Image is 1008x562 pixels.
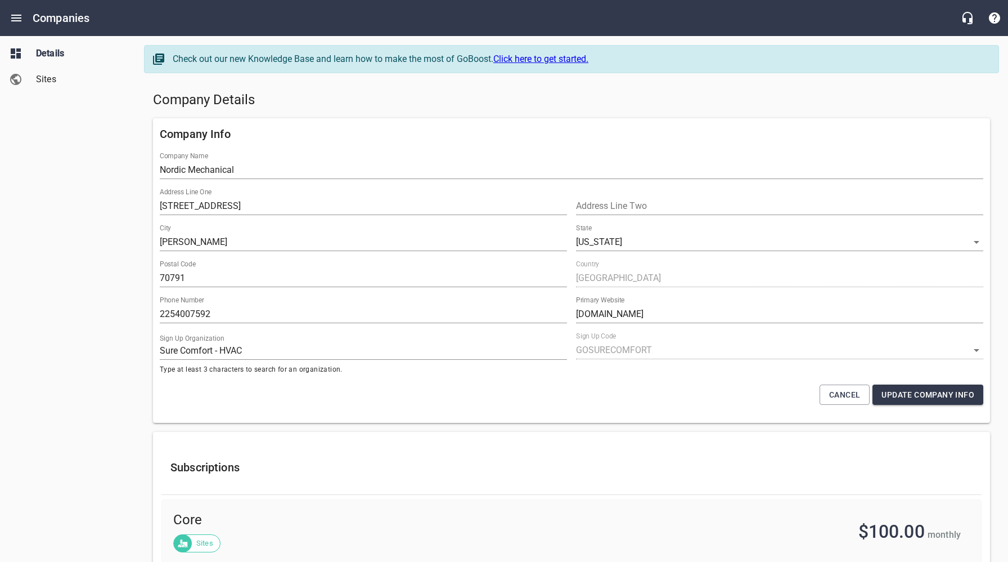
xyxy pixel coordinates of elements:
span: Core [173,511,530,529]
label: Phone Number [160,297,204,304]
span: monthly [928,529,961,540]
label: Address Line One [160,189,211,195]
label: State [576,225,592,231]
span: $100.00 [858,521,925,542]
span: Details [36,47,121,60]
h5: Company Details [153,91,990,109]
button: Support Portal [981,5,1008,32]
span: Type at least 3 characters to search for an organization. [160,364,567,376]
label: City [160,225,171,231]
span: Update Company Info [881,388,974,402]
button: Live Chat [954,5,981,32]
span: Sites [190,538,220,549]
label: Primary Website [576,297,624,304]
button: Open drawer [3,5,30,32]
span: Cancel [829,388,860,402]
h6: Subscriptions [170,458,973,476]
span: Sites [36,73,121,86]
input: Start typing to search organizations [160,342,567,360]
label: Postal Code [160,261,196,267]
div: Check out our new Knowledge Base and learn how to make the most of GoBoost. [173,52,987,66]
button: Cancel [820,385,870,405]
label: Sign Up Code [576,333,616,340]
h6: Companies [33,9,89,27]
a: Click here to get started. [493,53,588,64]
button: Update Company Info [872,385,983,405]
div: Sites [173,534,220,552]
label: Company Name [160,153,208,159]
h6: Company Info [160,125,983,143]
label: Country [576,261,599,267]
